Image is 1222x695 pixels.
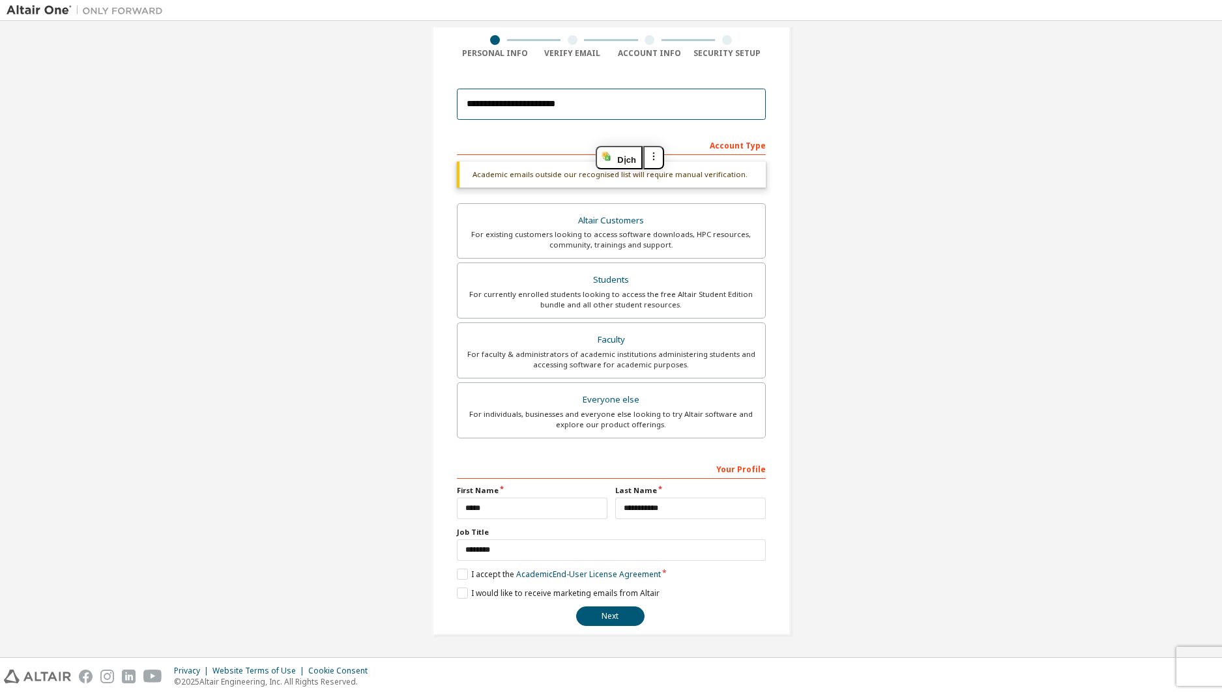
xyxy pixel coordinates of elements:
[143,670,162,683] img: youtube.svg
[174,676,375,687] p: © 2025 Altair Engineering, Inc. All Rights Reserved.
[465,349,757,370] div: For faculty & administrators of academic institutions administering students and accessing softwa...
[576,606,645,626] button: Next
[465,289,757,310] div: For currently enrolled students looking to access the free Altair Student Edition bundle and all ...
[4,670,71,683] img: altair_logo.svg
[457,48,534,59] div: Personal Info
[457,162,766,188] div: Academic emails outside our recognised list will require manual verification.
[212,666,308,676] div: Website Terms of Use
[615,485,766,496] label: Last Name
[457,134,766,155] div: Account Type
[308,666,375,676] div: Cookie Consent
[465,212,757,230] div: Altair Customers
[79,670,93,683] img: facebook.svg
[7,4,169,17] img: Altair One
[688,48,766,59] div: Security Setup
[465,229,757,250] div: For existing customers looking to access software downloads, HPC resources, community, trainings ...
[100,670,114,683] img: instagram.svg
[465,331,757,349] div: Faculty
[457,485,607,496] label: First Name
[457,527,766,537] label: Job Title
[611,48,689,59] div: Account Info
[174,666,212,676] div: Privacy
[516,569,661,580] a: Academic End-User License Agreement
[465,271,757,289] div: Students
[534,48,611,59] div: Verify Email
[457,458,766,479] div: Your Profile
[457,588,660,599] label: I would like to receive marketing emails from Altair
[465,391,757,409] div: Everyone else
[457,569,661,580] label: I accept the
[122,670,136,683] img: linkedin.svg
[465,409,757,430] div: For individuals, businesses and everyone else looking to try Altair software and explore our prod...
